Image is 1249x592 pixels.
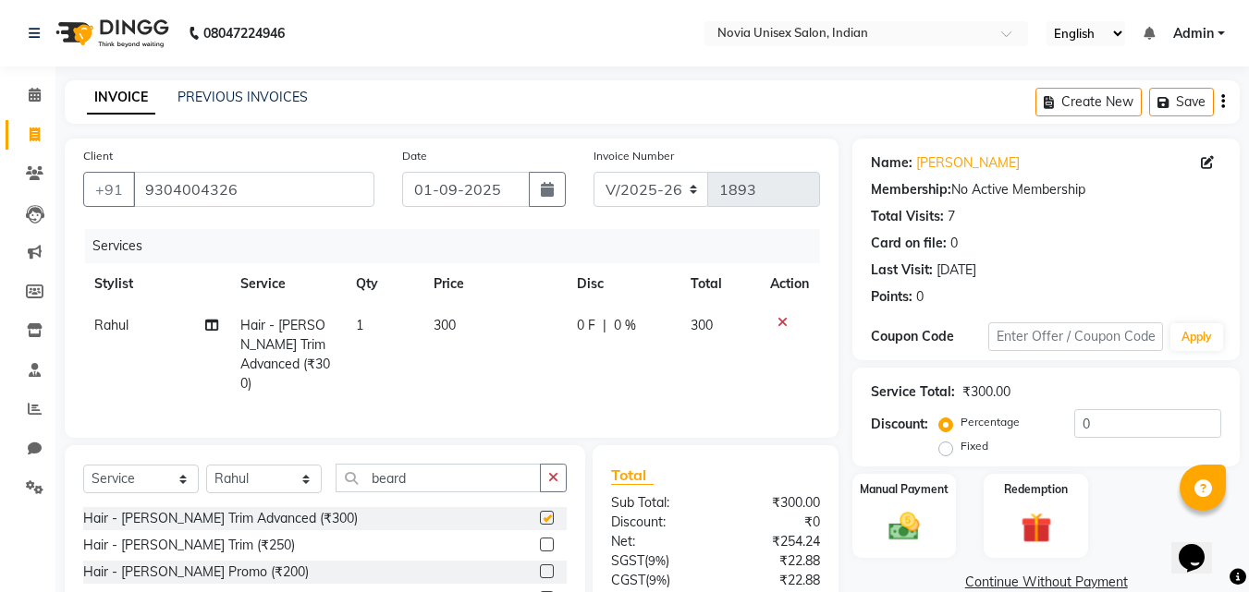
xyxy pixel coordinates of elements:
[716,493,834,513] div: ₹300.00
[83,263,229,305] th: Stylist
[240,317,330,392] span: Hair - [PERSON_NAME] Trim Advanced (₹300)
[948,207,955,226] div: 7
[597,513,716,532] div: Discount:
[1173,24,1214,43] span: Admin
[879,509,929,544] img: _cash.svg
[356,317,363,333] span: 1
[133,172,374,207] input: Search by Name/Mobile/Email/Code
[716,551,834,571] div: ₹22.88
[345,263,422,305] th: Qty
[937,260,976,280] div: [DATE]
[566,263,680,305] th: Disc
[649,573,667,587] span: 9%
[83,562,309,582] div: Hair - [PERSON_NAME] Promo (₹200)
[691,317,713,333] span: 300
[1035,88,1142,116] button: Create New
[871,327,987,346] div: Coupon Code
[603,316,606,335] span: |
[961,438,988,454] label: Fixed
[229,263,346,305] th: Service
[577,316,595,335] span: 0 F
[962,382,1010,402] div: ₹300.00
[594,148,674,164] label: Invoice Number
[1149,88,1214,116] button: Save
[1171,518,1231,574] iframe: chat widget
[648,553,666,568] span: 9%
[871,260,933,280] div: Last Visit:
[950,234,958,253] div: 0
[871,180,951,199] div: Membership:
[988,322,1163,351] input: Enter Offer / Coupon Code
[961,414,1020,430] label: Percentage
[47,7,174,59] img: logo
[178,89,308,105] a: PREVIOUS INVOICES
[871,415,928,434] div: Discount:
[716,513,834,532] div: ₹0
[759,263,820,305] th: Action
[614,316,636,335] span: 0 %
[871,153,912,173] div: Name:
[597,493,716,513] div: Sub Total:
[871,287,912,307] div: Points:
[402,148,427,164] label: Date
[94,317,129,333] span: Rahul
[871,180,1221,199] div: No Active Membership
[871,382,955,402] div: Service Total:
[422,263,566,305] th: Price
[611,572,645,588] span: CGST
[871,234,947,253] div: Card on file:
[716,571,834,590] div: ₹22.88
[680,263,760,305] th: Total
[611,465,654,485] span: Total
[83,148,113,164] label: Client
[434,317,456,333] span: 300
[597,571,716,590] div: ( )
[1170,323,1223,351] button: Apply
[916,287,924,307] div: 0
[1004,481,1068,498] label: Redemption
[203,7,285,59] b: 08047224946
[860,481,949,498] label: Manual Payment
[871,207,944,226] div: Total Visits:
[916,153,1020,173] a: [PERSON_NAME]
[83,172,135,207] button: +91
[87,81,155,115] a: INVOICE
[716,532,834,551] div: ₹254.24
[856,573,1236,592] a: Continue Without Payment
[85,229,834,263] div: Services
[83,536,295,555] div: Hair - [PERSON_NAME] Trim (₹250)
[83,509,358,528] div: Hair - [PERSON_NAME] Trim Advanced (₹300)
[336,464,541,492] input: Search or Scan
[611,552,644,569] span: SGST
[597,532,716,551] div: Net:
[1011,509,1061,547] img: _gift.svg
[597,551,716,571] div: ( )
